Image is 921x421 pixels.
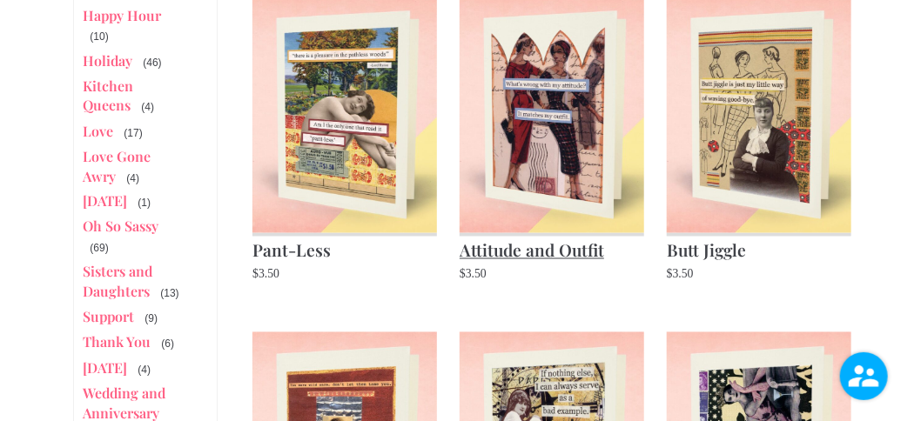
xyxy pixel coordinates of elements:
a: Sisters and Daughters [83,263,152,300]
a: [DATE] [83,359,127,378]
bdi: 3.50 [252,268,279,281]
span: $ [252,268,259,281]
span: (4) [124,170,141,186]
span: (6) [159,337,176,352]
a: Support [83,308,134,326]
span: (17) [122,125,144,141]
span: (13) [158,286,180,302]
h2: Pant-Less [252,233,437,264]
span: (69) [88,241,110,257]
span: (4) [136,363,152,378]
span: (9) [143,311,159,327]
bdi: 3.50 [460,268,487,281]
bdi: 3.50 [667,268,694,281]
span: $ [460,268,466,281]
span: (4) [139,99,156,115]
span: (46) [141,55,163,70]
span: (10) [88,29,110,44]
h2: Butt Jiggle [667,233,851,264]
a: Thank You [83,333,151,351]
span: $ [667,268,673,281]
img: user.png [840,352,888,400]
a: Love [83,122,113,140]
h2: Attitude and Outfit [460,233,644,264]
a: [DATE] [83,192,127,210]
a: Holiday [83,51,132,70]
a: Happy Hour [83,6,161,24]
a: Love Gone Awry [83,147,151,184]
a: Kitchen Queens [83,77,133,114]
span: (1) [136,196,152,211]
a: Oh So Sassy [83,217,158,236]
